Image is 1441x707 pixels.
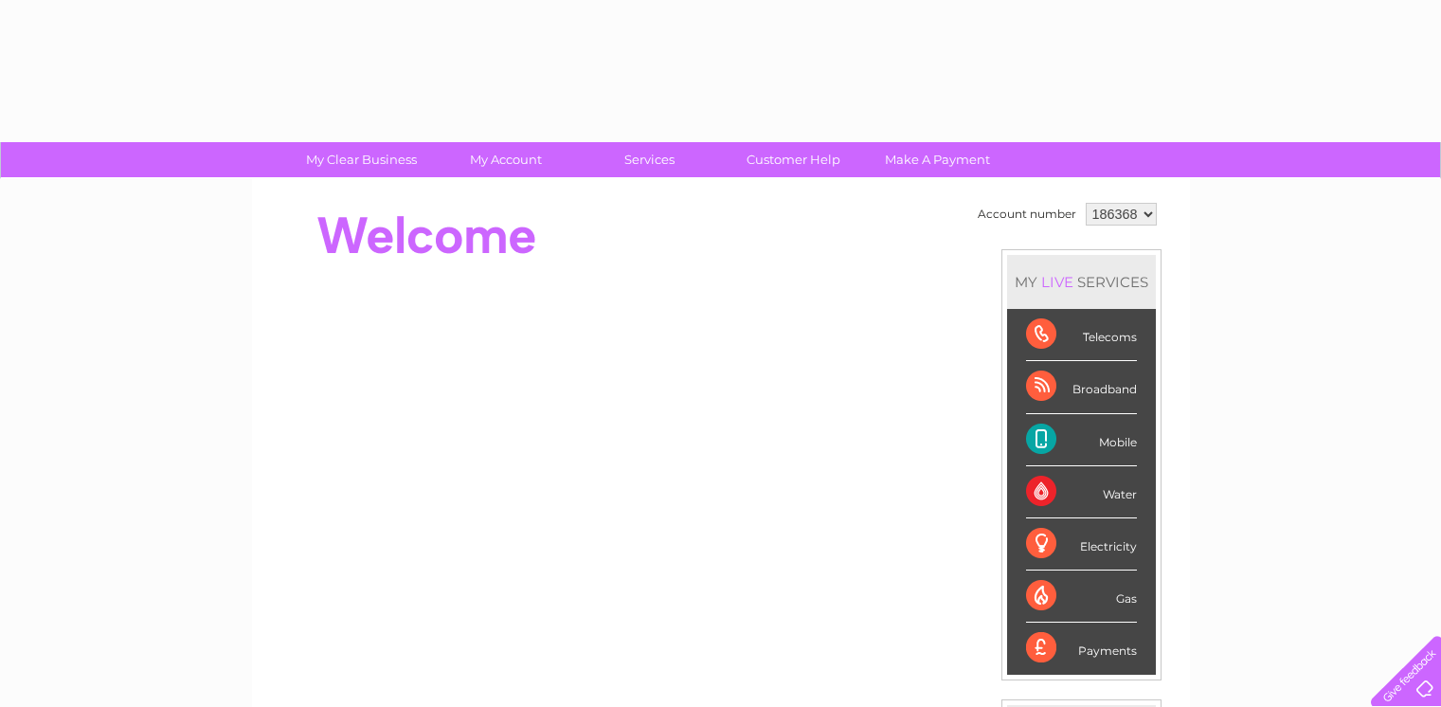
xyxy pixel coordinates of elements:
[1026,518,1137,571] div: Electricity
[859,142,1016,177] a: Make A Payment
[1026,623,1137,674] div: Payments
[1026,571,1137,623] div: Gas
[1026,414,1137,466] div: Mobile
[1026,466,1137,518] div: Water
[715,142,872,177] a: Customer Help
[427,142,584,177] a: My Account
[1026,309,1137,361] div: Telecoms
[1026,361,1137,413] div: Broadband
[1037,273,1077,291] div: LIVE
[571,142,728,177] a: Services
[1007,255,1156,309] div: MY SERVICES
[973,198,1081,230] td: Account number
[283,142,440,177] a: My Clear Business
